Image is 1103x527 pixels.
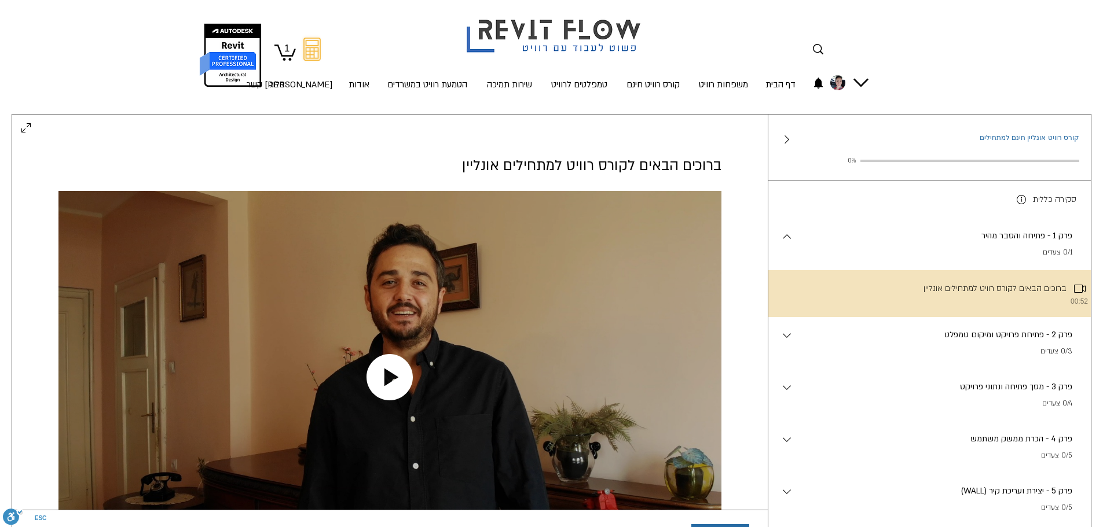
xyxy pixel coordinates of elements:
button: פרק 4 - הכרת ממשק משתמש.0/5 צעדים [780,433,1080,462]
p: פרק 4 - הכרת ממשק משתמש [794,433,1073,445]
button: (WALL) פרק 5 - יצירת ועריכת קיר.0/5 צעדים [780,485,1080,514]
h3: ברוכים הבאים לקורס רוויט למתחילים אונליין [58,154,721,177]
a: עגלה עם 1 פריטים [274,43,296,61]
svg: מחשבון מעבר מאוטוקאד לרוויט [303,38,321,61]
button: ברוכים הבאים לקורס רוויט למתחילים אונליין00:52 [887,282,1088,305]
p: ברוכים הבאים לקורס רוויט למתחילים אונליין [887,282,1069,295]
a: [PERSON_NAME] קשר [293,68,340,91]
p: דף הבית [761,68,800,101]
p: שירות תמיכה [482,68,537,101]
a: טמפלטים לרוויט [542,68,617,91]
p: [PERSON_NAME] קשר [242,68,337,101]
button: Play video [367,354,413,400]
span: 0% [848,156,856,166]
a: קורס רוויט חינם [617,68,690,91]
p: משפחות רוויט [694,68,753,101]
button: סקירה כללית [1014,193,1079,207]
p: אודות [344,68,374,101]
nav: אתר [255,68,804,91]
p: פרק 2 - פתיחת פרויקט ומיקום טמפלט [794,329,1073,341]
button: Enter Fullscreen Mode [19,121,33,137]
a: בלוג [262,68,293,91]
p: הטמעת רוויט במשרדים [383,68,472,101]
button: פרק 2 - פתיחת פרויקט ומיקום טמפלט.0/3 צעדים [780,329,1080,358]
p: 0/3 צעדים [794,346,1073,358]
text: 1 [284,43,290,54]
p: פרק 1 - פתיחה והסבר מהיר [794,230,1073,242]
p: 0/1 צעדים [794,247,1073,259]
p: (WALL) פרק 5 - יצירת ועריכת קיר [794,485,1073,497]
a: דף הבית [757,68,804,91]
p: בלוג [265,68,290,101]
button: פרק 3 - מסך פתיחה ונתוני פרויקט.0/4 צעדים [780,381,1080,410]
a: משפחות רוויט [690,68,757,91]
p: 00:52 [906,297,1088,305]
div: פרק 1 - פתיחה והסבר מהיר.0/1 צעדים [768,270,1091,317]
p: קורס רוויט חינם [622,68,684,101]
button: פרק 1 - פתיחה והסבר מהיר.0/1 צעדים [780,230,1080,259]
a: התראות [812,77,824,89]
h1: קורס רוויט אונליין חינם למתחילים [801,133,1080,142]
p: טמפלטים לרוויט [547,68,612,101]
div: Participant Progress [848,160,1079,162]
a: אודות [340,68,378,91]
div: החשבון של BriuTerry Ryu [826,72,856,94]
a: הטמעת רוויט במשרדים [378,68,478,91]
p: 0/5 צעדים [794,502,1073,514]
p: 0/5 צעדים [794,450,1073,462]
img: Revit flow logo פשוט לעבוד עם רוויט [455,2,655,56]
img: autodesk certified professional in revit for architectural design יונתן אלדד [199,23,263,87]
button: Collapse sidebar [780,132,794,146]
p: סקירה כללית [1033,193,1079,206]
p: 0/4 צעדים [794,398,1073,410]
p: פרק 3 - מסך פתיחה ונתוני פרויקט [794,381,1073,393]
a: שירות תמיכה [478,68,542,91]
